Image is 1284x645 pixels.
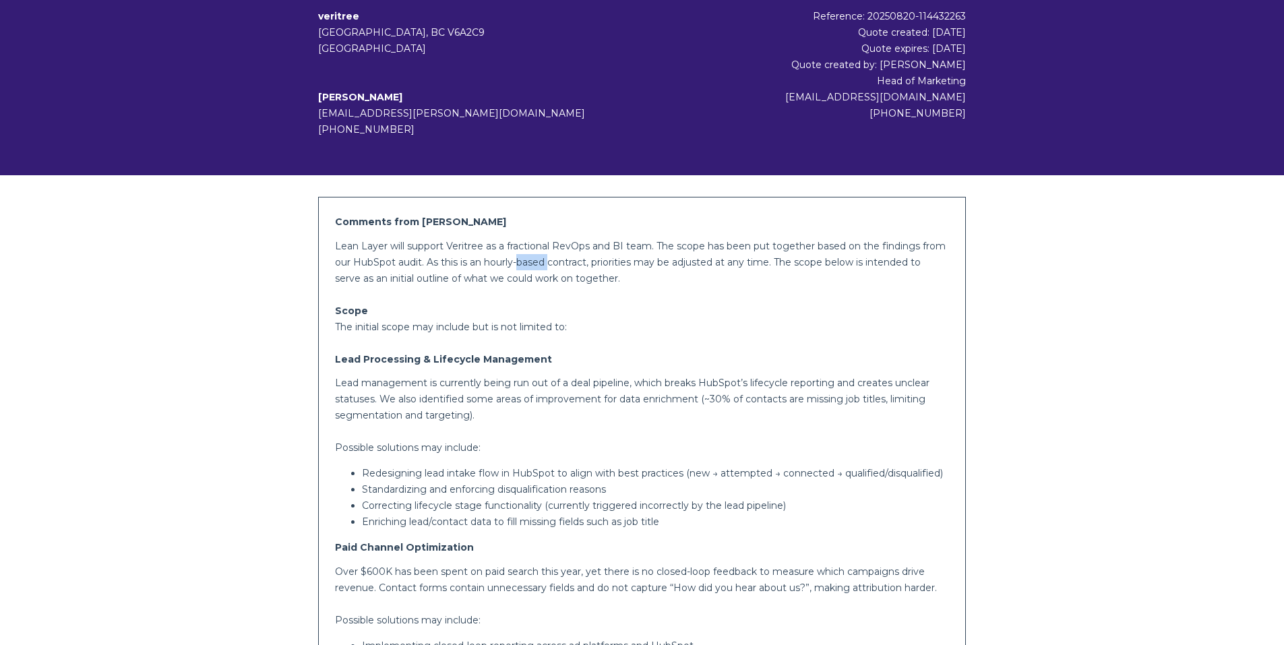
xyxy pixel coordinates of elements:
span: [PHONE_NUMBER] [318,123,415,135]
b: [PERSON_NAME] [318,91,402,103]
div: Reference: 20250820-114432263 [675,8,966,24]
p: Correcting lifecycle stage functionality (currently triggered incorrectly by the lead pipeline) [362,497,949,514]
strong: Paid Channel Optimization [335,541,474,553]
p: Lean Layer will support Veritree as a fractional RevOps and BI team. The scope has been put toget... [335,238,949,286]
strong: Scope [335,305,368,317]
div: Quote created: [DATE] [675,24,966,40]
span: Quote created by: [PERSON_NAME] Head of Marketing [EMAIL_ADDRESS][DOMAIN_NAME] [PHONE_NUMBER] [785,59,966,119]
p: Possible solutions may include: [335,439,949,456]
p: The initial scope may include but is not limited to: [335,319,949,335]
strong: Lead Processing & Lifecycle Management [335,353,552,365]
p: Standardizing and enforcing disqualification reasons [362,481,949,497]
p: Over $600K has been spent on paid search this year, yet there is no closed-loop feedback to measu... [335,563,949,596]
div: Quote expires: [DATE] [675,40,966,57]
b: veritree [318,10,359,22]
span: [EMAIL_ADDRESS][PERSON_NAME][DOMAIN_NAME] [318,107,585,119]
p: Redesigning lead intake flow in HubSpot to align with best practices (new → attempted → connected... [362,465,949,481]
h2: Comments from [PERSON_NAME] [335,214,949,230]
p: Enriching lead/contact data to fill missing fields such as job title [362,514,949,530]
p: Possible solutions may include: [335,612,949,628]
address: [GEOGRAPHIC_DATA], BC V6A2C9 [GEOGRAPHIC_DATA] [318,24,674,57]
p: Lead management is currently being run out of a deal pipeline, which breaks HubSpot’s lifecycle r... [335,375,949,423]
